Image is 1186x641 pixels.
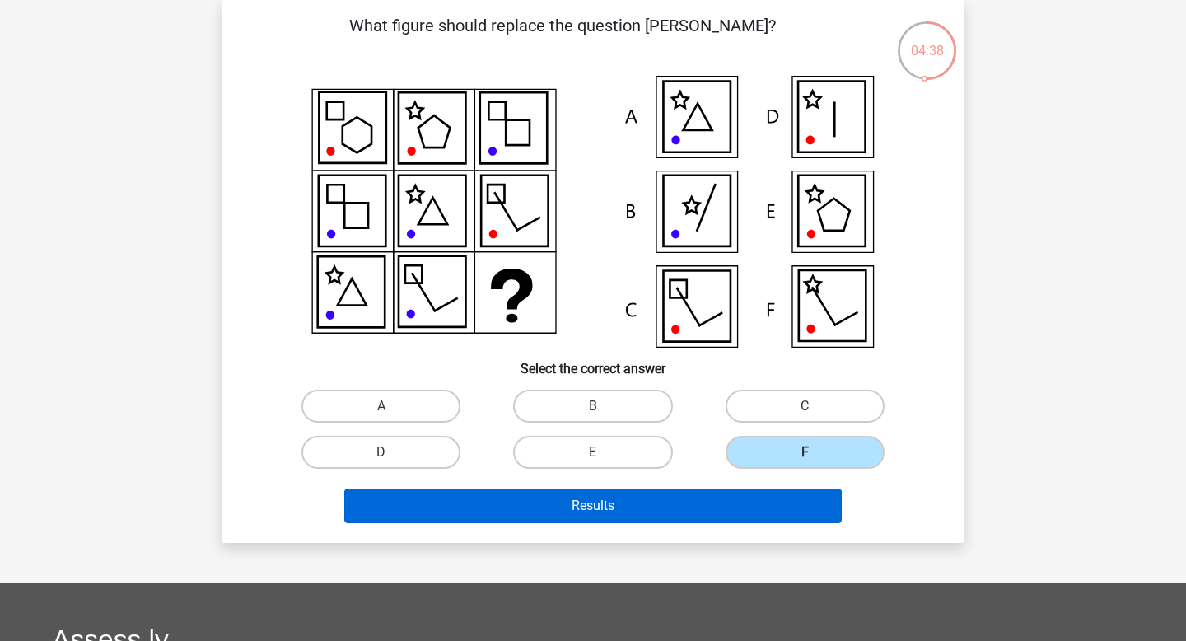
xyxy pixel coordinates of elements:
[248,13,876,63] p: What figure should replace the question [PERSON_NAME]?
[301,390,460,423] label: A
[896,20,958,61] div: 04:38
[301,436,460,469] label: D
[726,436,885,469] label: F
[726,390,885,423] label: C
[513,390,672,423] label: B
[248,348,938,377] h6: Select the correct answer
[513,436,672,469] label: E
[344,489,843,523] button: Results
